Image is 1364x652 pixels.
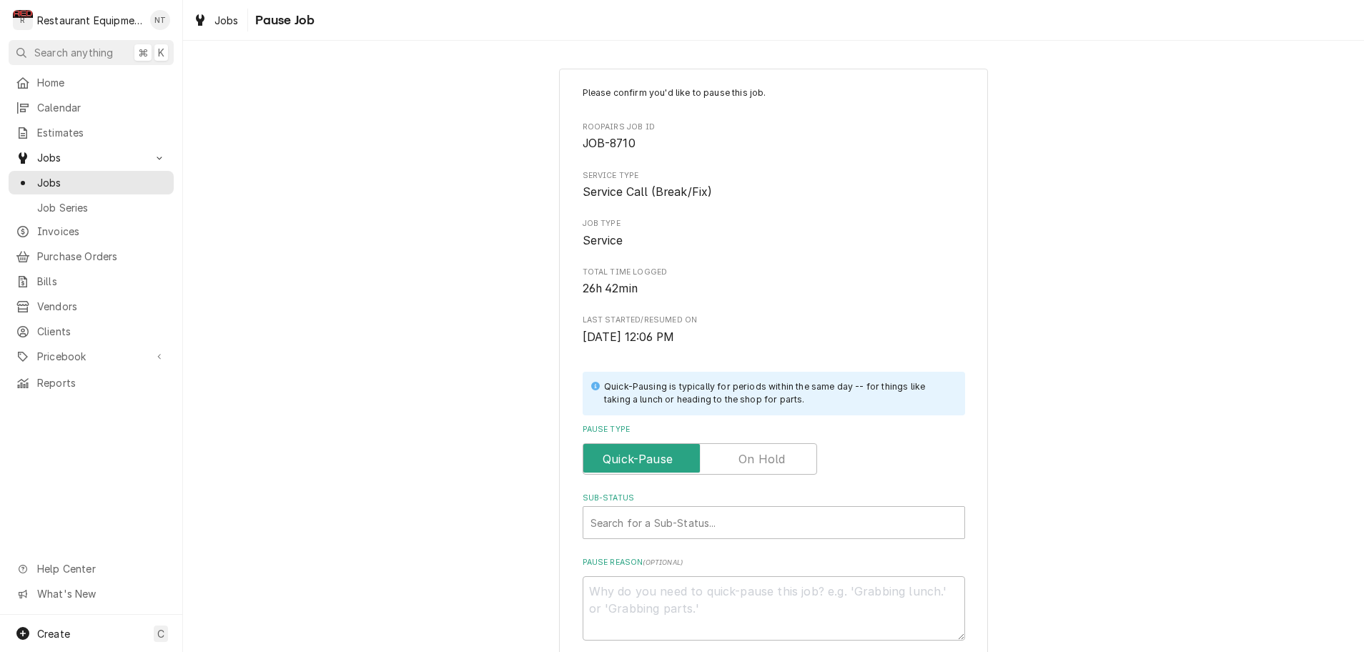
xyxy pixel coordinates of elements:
[583,218,965,229] span: Job Type
[9,40,174,65] button: Search anything⌘K
[37,299,167,314] span: Vendors
[158,45,164,60] span: K
[583,137,636,150] span: JOB-8710
[214,13,239,28] span: Jobs
[37,349,145,364] span: Pricebook
[9,146,174,169] a: Go to Jobs
[583,234,623,247] span: Service
[9,320,174,343] a: Clients
[583,315,965,345] div: Last Started/Resumed On
[583,424,965,435] label: Pause Type
[583,282,638,295] span: 26h 42min
[9,582,174,606] a: Go to What's New
[37,100,167,115] span: Calendar
[37,125,167,140] span: Estimates
[9,244,174,268] a: Purchase Orders
[150,10,170,30] div: NT
[37,249,167,264] span: Purchase Orders
[583,232,965,250] span: Job Type
[9,219,174,243] a: Invoices
[13,10,33,30] div: Restaurant Equipment Diagnostics's Avatar
[583,184,965,201] span: Service Type
[37,75,167,90] span: Home
[37,13,142,28] div: Restaurant Equipment Diagnostics
[583,424,965,475] div: Pause Type
[583,493,965,504] label: Sub-Status
[583,135,965,152] span: Roopairs Job ID
[583,329,965,346] span: Last Started/Resumed On
[583,87,965,99] p: Please confirm you'd like to pause this job.
[583,122,965,152] div: Roopairs Job ID
[37,375,167,390] span: Reports
[583,267,965,278] span: Total Time Logged
[13,10,33,30] div: R
[37,224,167,239] span: Invoices
[9,345,174,368] a: Go to Pricebook
[583,557,965,568] label: Pause Reason
[150,10,170,30] div: Nick Tussey's Avatar
[583,218,965,249] div: Job Type
[9,171,174,194] a: Jobs
[9,557,174,581] a: Go to Help Center
[583,330,674,344] span: [DATE] 12:06 PM
[583,170,965,201] div: Service Type
[37,150,145,165] span: Jobs
[583,315,965,326] span: Last Started/Resumed On
[583,170,965,182] span: Service Type
[643,558,683,566] span: ( optional )
[583,185,713,199] span: Service Call (Break/Fix)
[37,175,167,190] span: Jobs
[9,121,174,144] a: Estimates
[37,274,167,289] span: Bills
[34,45,113,60] span: Search anything
[187,9,244,32] a: Jobs
[37,200,167,215] span: Job Series
[583,280,965,297] span: Total Time Logged
[9,270,174,293] a: Bills
[9,371,174,395] a: Reports
[583,267,965,297] div: Total Time Logged
[9,71,174,94] a: Home
[37,628,70,640] span: Create
[583,122,965,133] span: Roopairs Job ID
[604,380,951,407] div: Quick-Pausing is typically for periods within the same day -- for things like taking a lunch or h...
[37,561,165,576] span: Help Center
[583,493,965,539] div: Sub-Status
[37,324,167,339] span: Clients
[157,626,164,641] span: C
[583,557,965,641] div: Pause Reason
[9,295,174,318] a: Vendors
[37,586,165,601] span: What's New
[138,45,148,60] span: ⌘
[251,11,315,30] span: Pause Job
[583,87,965,641] div: Job Pause Form
[9,196,174,219] a: Job Series
[9,96,174,119] a: Calendar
